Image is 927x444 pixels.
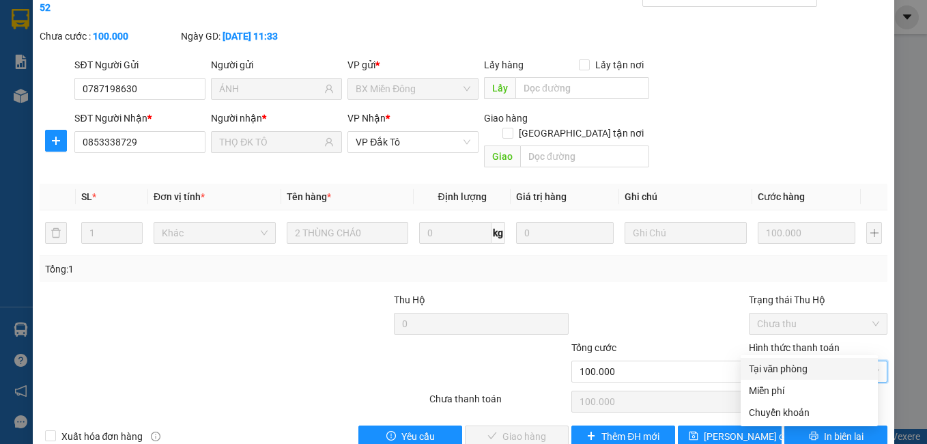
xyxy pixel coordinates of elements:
[324,137,334,147] span: user
[516,222,614,244] input: 0
[219,81,322,96] input: Tên người gửi
[809,431,818,442] span: printer
[401,429,435,444] span: Yêu cầu
[824,429,864,444] span: In biên lai
[287,191,331,202] span: Tên hàng
[758,222,855,244] input: 0
[625,222,747,244] input: Ghi Chú
[151,432,160,441] span: info-circle
[484,77,515,99] span: Lấy
[516,191,567,202] span: Giá trị hàng
[513,126,649,141] span: [GEOGRAPHIC_DATA] tận nơi
[40,29,179,44] div: Chưa cước :
[749,405,870,420] div: Chuyển khoản
[287,222,409,244] input: VD: Bàn, Ghế
[56,429,149,444] span: Xuất hóa đơn hàng
[347,113,386,124] span: VP Nhận
[758,191,805,202] span: Cước hàng
[749,361,870,376] div: Tại văn phòng
[749,342,840,353] label: Hình thức thanh toán
[46,135,66,146] span: plus
[45,130,67,152] button: plus
[590,57,649,72] span: Lấy tận nơi
[347,57,479,72] div: VP gửi
[386,431,396,442] span: exclamation-circle
[45,262,359,277] div: Tổng: 1
[219,135,322,150] input: Tên người nhận
[689,431,698,442] span: save
[438,191,487,202] span: Định lượng
[866,222,882,244] button: plus
[74,111,205,126] div: SĐT Người Nhận
[154,191,205,202] span: Đơn vị tính
[223,31,278,42] b: [DATE] 11:33
[749,292,888,307] div: Trạng thái Thu Hộ
[601,429,659,444] span: Thêm ĐH mới
[81,191,92,202] span: SL
[74,57,205,72] div: SĐT Người Gửi
[356,132,470,152] span: VP Đắk Tô
[45,222,67,244] button: delete
[586,431,596,442] span: plus
[162,223,268,243] span: Khác
[515,77,649,99] input: Dọc đường
[211,57,342,72] div: Người gửi
[356,79,470,99] span: BX Miền Đông
[704,429,833,444] span: [PERSON_NAME] chuyển hoàn
[619,184,752,210] th: Ghi chú
[749,383,870,398] div: Miễn phí
[484,59,524,70] span: Lấy hàng
[394,294,425,305] span: Thu Hộ
[93,31,128,42] b: 100.000
[181,29,320,44] div: Ngày GD:
[484,145,520,167] span: Giao
[571,342,616,353] span: Tổng cước
[757,314,880,334] span: Chưa thu
[324,84,334,94] span: user
[491,222,505,244] span: kg
[484,113,528,124] span: Giao hàng
[520,145,649,167] input: Dọc đường
[211,111,342,126] div: Người nhận
[428,391,570,415] div: Chưa thanh toán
